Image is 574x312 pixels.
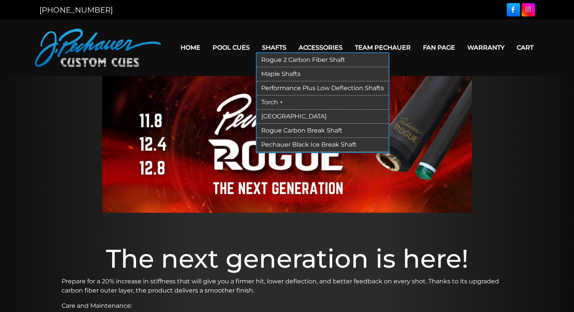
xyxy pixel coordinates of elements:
h1: The next generation is here! [62,243,513,274]
a: Cart [511,38,540,57]
a: [PHONE_NUMBER] [39,5,113,15]
a: Torch + [257,95,389,110]
a: Fan Page [417,38,461,57]
a: Pechauer Black Ice Break Shaft [257,138,389,152]
img: Pechauer Custom Cues [35,29,161,67]
a: Pool Cues [207,38,256,57]
a: Rogue 2 Carbon Fiber Shaft [257,53,389,67]
a: [GEOGRAPHIC_DATA] [257,110,389,124]
a: Team Pechauer [349,38,417,57]
a: Performance Plus Low Deflection Shafts [257,81,389,95]
p: Care and Maintenance: [62,301,513,310]
a: Rogue Carbon Break Shaft [257,124,389,138]
a: Warranty [461,38,511,57]
a: Maple Shafts [257,67,389,81]
p: Prepare for a 20% increase in stiffness that will give you a firmer hit, lower deflection, and be... [62,277,513,295]
a: Shafts [256,38,293,57]
a: Accessories [293,38,349,57]
a: Home [174,38,207,57]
